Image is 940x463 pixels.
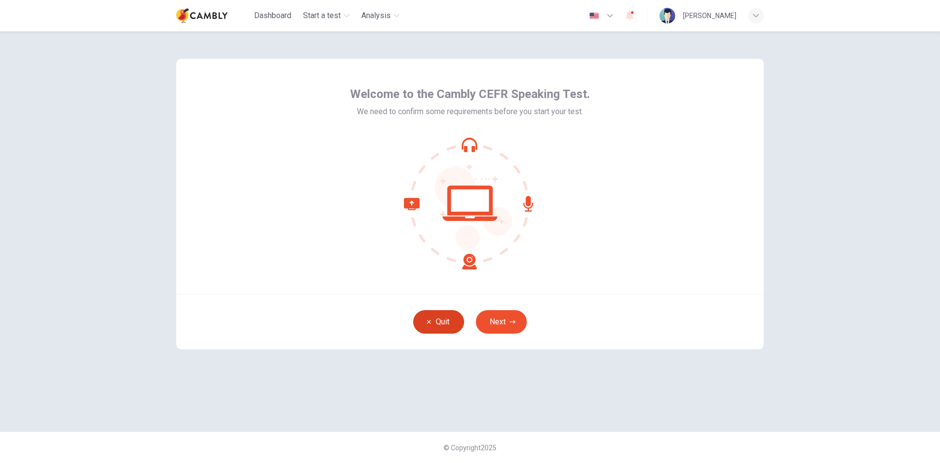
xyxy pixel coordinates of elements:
[250,7,295,24] button: Dashboard
[350,86,590,102] span: Welcome to the Cambly CEFR Speaking Test.
[176,6,250,25] a: Cambly logo
[299,7,353,24] button: Start a test
[254,10,291,22] span: Dashboard
[357,106,583,118] span: We need to confirm some requirements before you start your test.
[361,10,391,22] span: Analysis
[303,10,341,22] span: Start a test
[476,310,527,334] button: Next
[683,10,736,22] div: [PERSON_NAME]
[444,444,496,452] span: © Copyright 2025
[357,7,403,24] button: Analysis
[176,6,228,25] img: Cambly logo
[659,8,675,24] img: Profile picture
[588,12,600,20] img: en
[413,310,464,334] button: Quit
